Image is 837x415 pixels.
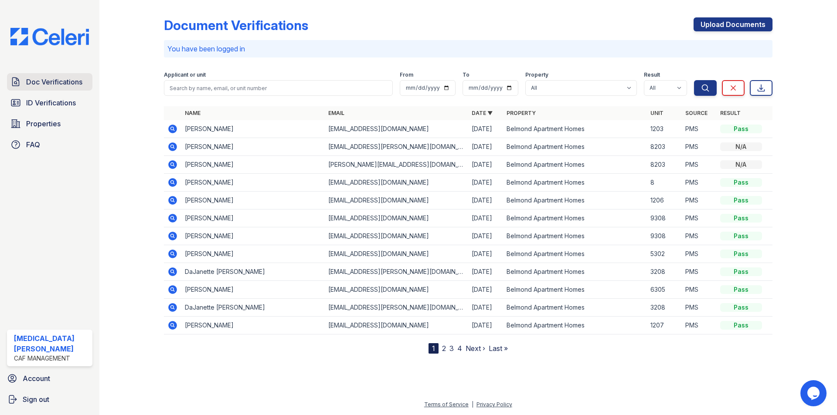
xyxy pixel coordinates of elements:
[476,401,512,408] a: Privacy Policy
[682,192,717,209] td: PMS
[720,196,762,205] div: Pass
[647,209,682,227] td: 9308
[682,317,717,334] td: PMS
[181,174,325,192] td: [PERSON_NAME]
[647,245,682,263] td: 5302
[181,245,325,263] td: [PERSON_NAME]
[468,299,503,317] td: [DATE]
[647,263,682,281] td: 3208
[685,110,708,116] a: Source
[466,344,485,353] a: Next ›
[429,343,439,354] div: 1
[644,71,660,78] label: Result
[468,317,503,334] td: [DATE]
[468,138,503,156] td: [DATE]
[463,71,470,78] label: To
[503,192,646,209] td: Belmond Apartment Homes
[647,174,682,192] td: 8
[503,263,646,281] td: Belmond Apartment Homes
[468,263,503,281] td: [DATE]
[442,344,446,353] a: 2
[503,156,646,174] td: Belmond Apartment Homes
[682,209,717,227] td: PMS
[325,263,468,281] td: [EMAIL_ADDRESS][PERSON_NAME][DOMAIN_NAME]
[720,214,762,223] div: Pass
[720,110,741,116] a: Result
[14,333,89,354] div: [MEDICAL_DATA][PERSON_NAME]
[720,160,762,169] div: N/A
[800,380,828,406] iframe: chat widget
[325,281,468,299] td: [EMAIL_ADDRESS][DOMAIN_NAME]
[23,373,50,384] span: Account
[164,17,308,33] div: Document Verifications
[468,245,503,263] td: [DATE]
[682,281,717,299] td: PMS
[503,281,646,299] td: Belmond Apartment Homes
[181,263,325,281] td: DaJanette [PERSON_NAME]
[449,344,454,353] a: 3
[503,227,646,245] td: Belmond Apartment Homes
[325,299,468,317] td: [EMAIL_ADDRESS][PERSON_NAME][DOMAIN_NAME]
[647,138,682,156] td: 8203
[325,245,468,263] td: [EMAIL_ADDRESS][DOMAIN_NAME]
[7,115,92,132] a: Properties
[720,178,762,187] div: Pass
[181,317,325,334] td: [PERSON_NAME]
[503,174,646,192] td: Belmond Apartment Homes
[325,138,468,156] td: [EMAIL_ADDRESS][PERSON_NAME][DOMAIN_NAME]
[457,344,462,353] a: 4
[472,110,493,116] a: Date ▼
[325,209,468,227] td: [EMAIL_ADDRESS][DOMAIN_NAME]
[468,174,503,192] td: [DATE]
[503,245,646,263] td: Belmond Apartment Homes
[503,138,646,156] td: Belmond Apartment Homes
[503,299,646,317] td: Belmond Apartment Homes
[7,73,92,91] a: Doc Verifications
[468,192,503,209] td: [DATE]
[468,120,503,138] td: [DATE]
[682,156,717,174] td: PMS
[720,267,762,276] div: Pass
[3,370,96,387] a: Account
[181,227,325,245] td: [PERSON_NAME]
[7,94,92,111] a: ID Verifications
[507,110,536,116] a: Property
[3,391,96,408] a: Sign out
[164,80,393,96] input: Search by name, email, or unit number
[3,28,96,45] img: CE_Logo_Blue-a8612792a0a2168367f1c8372b55b34899dd931a85d93a1a3d3e32e68fde9ad4.png
[647,299,682,317] td: 3208
[647,192,682,209] td: 1206
[472,401,473,408] div: |
[167,44,769,54] p: You have been logged in
[26,98,76,108] span: ID Verifications
[325,174,468,192] td: [EMAIL_ADDRESS][DOMAIN_NAME]
[468,281,503,299] td: [DATE]
[181,192,325,209] td: [PERSON_NAME]
[720,285,762,294] div: Pass
[181,209,325,227] td: [PERSON_NAME]
[647,317,682,334] td: 1207
[682,245,717,263] td: PMS
[26,139,40,150] span: FAQ
[682,174,717,192] td: PMS
[23,394,49,405] span: Sign out
[720,232,762,240] div: Pass
[647,227,682,245] td: 9308
[720,125,762,133] div: Pass
[650,110,663,116] a: Unit
[181,299,325,317] td: DaJanette [PERSON_NAME]
[694,17,772,31] a: Upload Documents
[181,120,325,138] td: [PERSON_NAME]
[424,401,469,408] a: Terms of Service
[682,138,717,156] td: PMS
[503,120,646,138] td: Belmond Apartment Homes
[682,227,717,245] td: PMS
[325,156,468,174] td: [PERSON_NAME][EMAIL_ADDRESS][DOMAIN_NAME]
[468,209,503,227] td: [DATE]
[503,317,646,334] td: Belmond Apartment Homes
[325,120,468,138] td: [EMAIL_ADDRESS][DOMAIN_NAME]
[468,227,503,245] td: [DATE]
[647,120,682,138] td: 1203
[26,77,82,87] span: Doc Verifications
